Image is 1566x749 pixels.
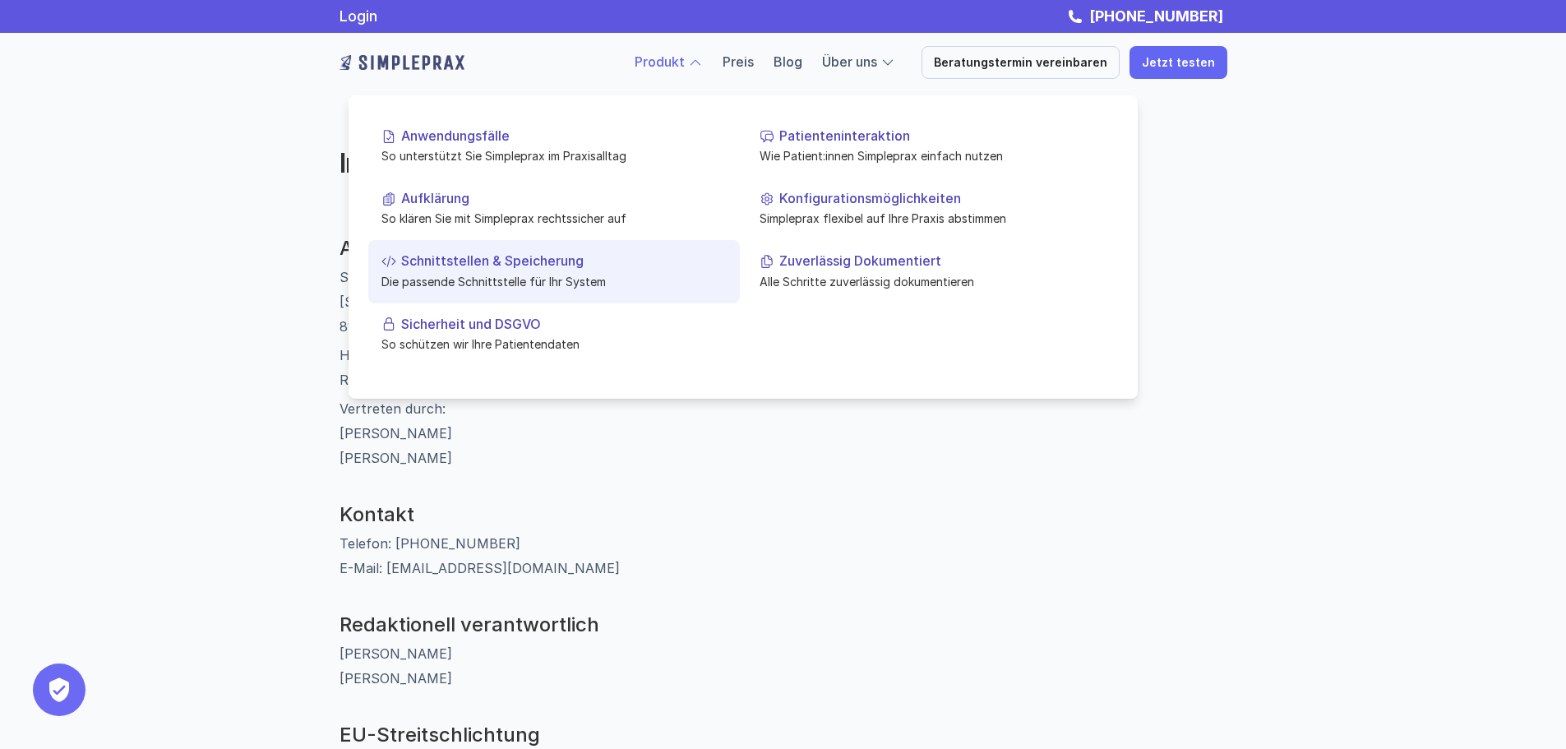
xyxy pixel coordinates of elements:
h3: Angaben gemäß § 5 TMG [340,237,1227,261]
p: Die passende Schnittstelle für Ihr System [381,272,727,289]
a: KonfigurationsmöglichkeitenSimpleprax flexibel auf Ihre Praxis abstimmen [746,178,1118,240]
p: Jetzt testen [1142,56,1215,70]
a: [PHONE_NUMBER] [1085,7,1227,25]
h3: Redaktionell verantwortlich [340,613,1227,637]
p: So unterstützt Sie Simpleprax im Praxisalltag [381,147,727,164]
p: Simpleprax GmbH [STREET_ADDRESS] 81671 [GEOGRAPHIC_DATA] [340,265,1227,339]
p: Schnittstellen & Speicherung [401,253,727,269]
p: Wie Patient:innen Simpleprax einfach nutzen [760,147,1105,164]
p: Alle Schritte zuverlässig dokumentieren [760,272,1105,289]
strong: [PHONE_NUMBER] [1089,7,1223,25]
a: AnwendungsfälleSo unterstützt Sie Simpleprax im Praxisalltag [368,115,740,178]
p: Aufklärung [401,191,727,206]
a: PatienteninteraktionWie Patient:innen Simpleprax einfach nutzen [746,115,1118,178]
a: Beratungstermin vereinbaren [922,46,1120,79]
a: Jetzt testen [1129,46,1227,79]
p: Simpleprax flexibel auf Ihre Praxis abstimmen [760,210,1105,227]
a: Sicherheit und DSGVOSo schützen wir Ihre Patientendaten [368,303,740,365]
h2: Impressum [340,148,956,179]
a: Über uns [822,53,877,70]
p: So schützen wir Ihre Patientendaten [381,335,727,353]
p: Konfigurationsmöglichkeiten [779,191,1105,206]
h3: Kontakt [340,503,1227,527]
p: Beratungstermin vereinbaren [934,56,1107,70]
a: Preis [723,53,754,70]
a: Schnittstellen & SpeicherungDie passende Schnittstelle für Ihr System [368,240,740,303]
p: Handelsregister: HRB 262843 Registergericht: Amtsgericht München [340,343,1227,392]
p: So klären Sie mit Simpleprax rechtssicher auf [381,210,727,227]
a: Zuverlässig DokumentiertAlle Schritte zuverlässig dokumentieren [746,240,1118,303]
p: Patienteninteraktion [779,128,1105,144]
a: Login [340,7,377,25]
a: Produkt [635,53,685,70]
p: Telefon: [PHONE_NUMBER] E-Mail: [EMAIL_ADDRESS][DOMAIN_NAME] [340,531,1227,580]
p: Sicherheit und DSGVO [401,316,727,331]
p: Zuverlässig Dokumentiert [779,253,1105,269]
p: Vertreten durch: [PERSON_NAME] [PERSON_NAME] [340,396,1227,470]
a: AufklärungSo klären Sie mit Simpleprax rechtssicher auf [368,178,740,240]
p: Anwendungsfälle [401,128,727,144]
h3: EU-Streitschlichtung [340,724,1227,747]
a: Blog [774,53,802,70]
p: [PERSON_NAME] [PERSON_NAME] [340,641,1227,691]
